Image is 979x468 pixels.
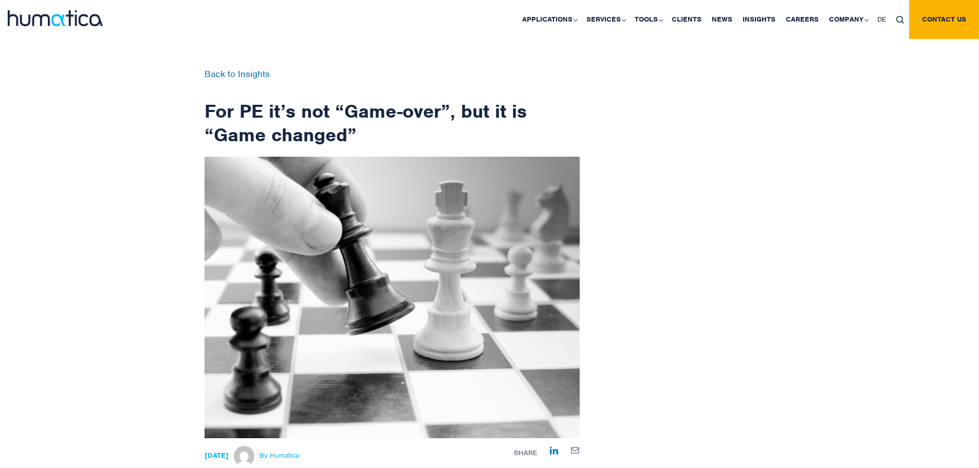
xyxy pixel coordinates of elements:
img: Share on LinkedIn [550,446,558,455]
img: logo [8,10,103,26]
span: By Humatica [260,452,299,460]
a: Share by E-Mail [571,446,580,454]
img: search_icon [896,16,904,24]
h1: For PE it’s not “Game-over”, but it is “Game changed” [205,70,580,146]
span: Share [514,448,537,457]
span: DE [877,15,886,24]
img: ndetails [205,157,580,438]
a: Back to Insights [205,68,270,80]
a: Share on LinkedIn [550,446,558,455]
strong: [DATE] [205,451,229,460]
img: mailby [571,447,580,454]
img: Michael Hillington [234,446,254,466]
